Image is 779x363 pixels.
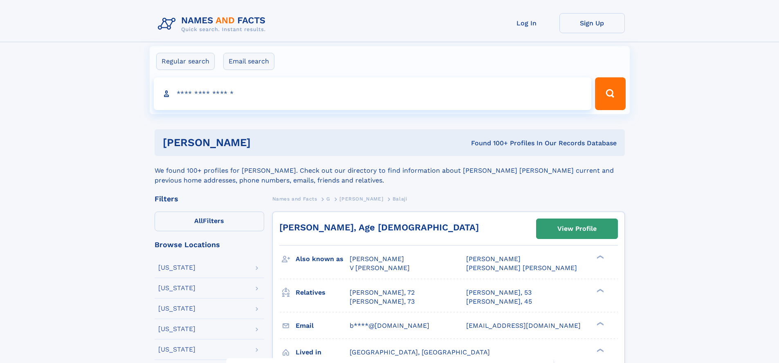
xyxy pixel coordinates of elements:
input: search input [154,77,592,110]
button: Search Button [595,77,625,110]
a: Log In [494,13,559,33]
div: View Profile [557,219,597,238]
a: [PERSON_NAME], 53 [466,288,532,297]
span: [PERSON_NAME] [339,196,383,202]
span: [PERSON_NAME] [PERSON_NAME] [466,264,577,272]
div: [US_STATE] [158,285,195,291]
a: [PERSON_NAME] [339,194,383,204]
label: Regular search [156,53,215,70]
span: [EMAIL_ADDRESS][DOMAIN_NAME] [466,322,581,329]
h3: Relatives [296,286,350,300]
div: Found 100+ Profiles In Our Records Database [361,139,617,148]
div: We found 100+ profiles for [PERSON_NAME]. Check out our directory to find information about [PERS... [155,156,625,185]
span: [GEOGRAPHIC_DATA], [GEOGRAPHIC_DATA] [350,348,490,356]
label: Filters [155,212,264,231]
a: [PERSON_NAME], Age [DEMOGRAPHIC_DATA] [279,222,479,232]
div: ❯ [595,321,604,326]
span: V [PERSON_NAME] [350,264,410,272]
a: [PERSON_NAME], 45 [466,297,532,306]
div: [US_STATE] [158,326,195,332]
h3: Email [296,319,350,333]
div: [US_STATE] [158,264,195,271]
h3: Also known as [296,252,350,266]
a: [PERSON_NAME], 73 [350,297,415,306]
div: ❯ [595,288,604,293]
a: Names and Facts [272,194,317,204]
div: ❯ [595,255,604,260]
span: [PERSON_NAME] [466,255,521,263]
a: G [326,194,330,204]
div: [US_STATE] [158,346,195,353]
a: View Profile [537,219,617,239]
div: Browse Locations [155,241,264,248]
span: Balaji [393,196,407,202]
h3: Lived in [296,345,350,359]
div: [US_STATE] [158,305,195,312]
a: [PERSON_NAME], 72 [350,288,415,297]
span: All [194,217,203,225]
span: [PERSON_NAME] [350,255,404,263]
img: Logo Names and Facts [155,13,272,35]
label: Email search [223,53,274,70]
span: G [326,196,330,202]
h1: [PERSON_NAME] [163,138,361,148]
a: Sign Up [559,13,625,33]
div: Filters [155,195,264,203]
div: ❯ [595,347,604,353]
